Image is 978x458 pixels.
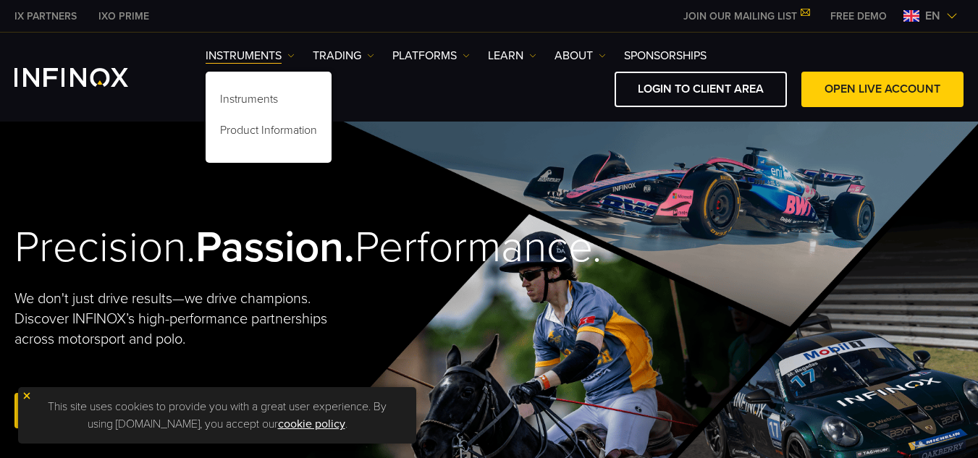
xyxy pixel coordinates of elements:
a: INFINOX [88,9,160,24]
a: OPEN LIVE ACCOUNT [801,72,964,107]
a: LOGIN TO CLIENT AREA [615,72,787,107]
a: INFINOX [4,9,88,24]
img: yellow close icon [22,391,32,401]
span: en [919,7,946,25]
a: JOIN OUR MAILING LIST [673,10,819,22]
a: ABOUT [555,47,606,64]
a: INFINOX MENU [819,9,898,24]
a: INFINOX Logo [14,68,162,87]
a: PLATFORMS [392,47,470,64]
a: cookie policy [278,417,345,431]
p: This site uses cookies to provide you with a great user experience. By using [DOMAIN_NAME], you a... [25,394,409,436]
strong: Passion. [195,221,355,273]
a: Learn [488,47,536,64]
a: Instruments [206,86,332,117]
a: Product Information [206,117,332,148]
a: Open Live Account [14,393,177,428]
a: SPONSORSHIPS [624,47,707,64]
a: TRADING [313,47,374,64]
h2: Precision. Performance. [14,221,442,274]
p: We don't just drive results—we drive champions. Discover INFINOX’s high-performance partnerships ... [14,289,356,349]
a: Instruments [206,47,295,64]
